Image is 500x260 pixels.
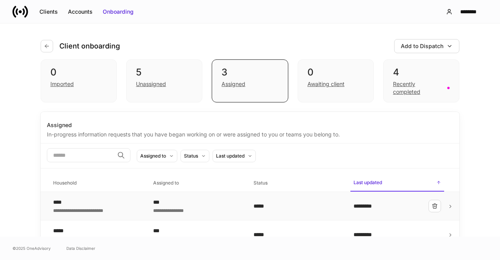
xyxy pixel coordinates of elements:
div: In-progress information requests that you have began working on or were assigned to you or teams ... [47,129,453,138]
div: 5Unassigned [126,59,202,102]
span: © 2025 OneAdvisory [12,245,51,251]
div: 0 [307,66,364,79]
h6: Status [254,179,268,186]
div: Accounts [68,8,93,16]
div: Last updated [216,152,245,160]
div: Add to Dispatch [401,42,443,50]
div: 0Awaiting client [298,59,374,102]
div: 4 [393,66,450,79]
button: Assigned to [137,150,177,162]
h6: Last updated [354,179,382,186]
button: Accounts [63,5,98,18]
div: 4Recently completed [383,59,459,102]
h6: Assigned to [153,179,179,186]
div: 0 [50,66,107,79]
div: Onboarding [103,8,134,16]
div: 3Assigned [212,59,288,102]
span: Assigned to [150,175,244,191]
div: 0Imported [41,59,117,102]
span: Last updated [350,175,444,192]
div: Awaiting client [307,80,345,88]
div: Clients [39,8,58,16]
button: Add to Dispatch [394,39,459,53]
div: Assigned [221,80,245,88]
div: Assigned to [140,152,166,160]
button: Status [180,150,209,162]
button: Last updated [212,150,256,162]
div: Recently completed [393,80,443,96]
div: Status [184,152,198,160]
button: Onboarding [98,5,139,18]
div: Imported [50,80,74,88]
div: Assigned [47,121,453,129]
span: Status [250,175,344,191]
div: Unassigned [136,80,166,88]
span: Household [50,175,144,191]
h4: Client onboarding [59,41,120,51]
div: 3 [221,66,278,79]
div: 5 [136,66,193,79]
button: Clients [34,5,63,18]
a: Data Disclaimer [66,245,95,251]
h6: Household [53,179,77,186]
